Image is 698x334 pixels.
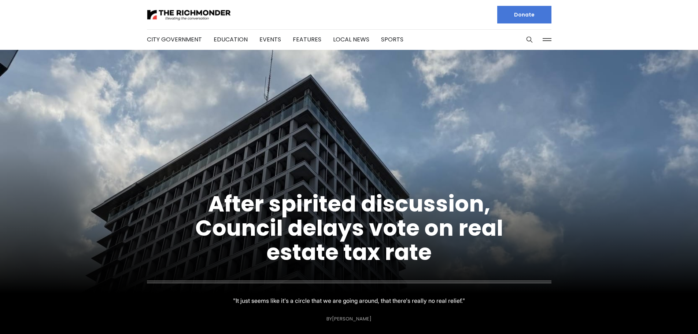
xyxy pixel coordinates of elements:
a: City Government [147,35,202,44]
a: Donate [497,6,551,23]
a: Local News [333,35,369,44]
a: Features [293,35,321,44]
a: After spirited discussion, Council delays vote on real estate tax rate [195,188,503,268]
p: "It just seems like it's a circle that we are going around, that there's really no real relief." [233,296,465,306]
img: The Richmonder [147,8,231,21]
a: [PERSON_NAME] [332,315,372,322]
a: Events [259,35,281,44]
div: By [326,316,372,322]
button: Search this site [524,34,535,45]
a: Sports [381,35,403,44]
a: Education [214,35,248,44]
